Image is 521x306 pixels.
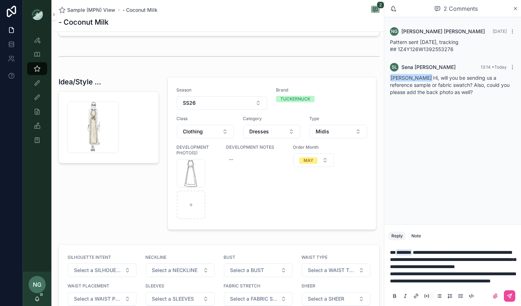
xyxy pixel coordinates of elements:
[401,28,485,35] span: [PERSON_NAME] [PERSON_NAME]
[176,87,268,93] span: Season
[59,6,115,14] a: Sample (MPN) View
[308,267,356,274] span: Select a WAIST TYPE
[176,144,218,156] span: DEVELOPMENT PHOTO(S)
[230,295,278,302] span: Select a FABRIC STRETCH
[31,9,43,20] img: App logo
[493,29,507,34] span: [DATE]
[481,64,507,70] span: 13:14 • Today
[293,153,334,167] button: Select Button
[68,263,136,277] button: Select Button
[67,6,115,14] span: Sample (MPN) View
[280,96,310,102] div: TUCKERNUCK
[146,263,214,277] button: Select Button
[168,77,376,229] a: SeasonSelect ButtonBrandTUCKERNUCKClassSelect ButtonCategorySelect ButtonTypeSelect ButtonDEVELOP...
[276,87,367,93] span: Brand
[145,283,215,289] span: SLEEVES
[390,39,459,52] span: Pattern sent [DATE], tracking ## 1Z4Y126W1392553276
[371,6,380,14] button: 2
[226,144,284,150] span: DEVELOPMENT NOTES
[145,255,215,260] span: NECKLINE
[444,4,478,13] span: 2 Comments
[59,17,109,27] h1: - Coconut Milk
[68,292,136,306] button: Select Button
[183,99,196,107] span: SS26
[389,232,406,240] button: Reply
[224,292,292,306] button: Select Button
[183,128,203,135] span: Clothing
[152,267,197,274] span: Select a NECKLINE
[411,233,421,239] div: Note
[302,292,370,306] button: Select Button
[302,263,370,277] button: Select Button
[316,128,329,135] span: Midis
[230,267,264,274] span: Select a BUST
[122,6,157,14] a: - Coconut Milk
[23,29,51,156] div: scrollable content
[152,295,194,302] span: Select a SLEEVES
[176,116,234,122] span: Class
[293,144,334,150] span: Order Month
[409,232,424,240] button: Note
[391,29,397,34] span: NG
[67,283,137,289] span: WAIST PLACEMENT
[301,283,371,289] span: SHEER
[177,125,234,138] button: Select Button
[224,255,293,260] span: BUST
[243,116,301,122] span: Category
[392,64,397,70] span: SL
[249,128,269,135] span: Dresses
[310,125,367,138] button: Select Button
[243,125,300,138] button: Select Button
[33,280,41,289] span: NG
[304,157,313,164] div: MAY
[390,74,432,82] span: [PERSON_NAME]
[74,295,122,302] span: Select a WAIST PLACEMENT
[59,77,105,87] h1: Idea/Style Details
[67,255,137,260] span: SILHOUETTE INTENT
[401,64,456,71] span: Sena [PERSON_NAME]
[308,295,344,302] span: Select a SHEER
[229,156,233,163] div: --
[146,292,214,306] button: Select Button
[177,96,267,110] button: Select Button
[301,255,371,260] span: WAIST TYPE
[377,1,384,9] span: 2
[309,116,367,122] span: Type
[224,283,293,289] span: FABRIC STRETCH
[74,267,122,274] span: Select a SILHOUETTE INTENT
[390,75,510,95] span: Hi, will you be sending us a reference sample or fabric swatch? Also, could you please add the ba...
[224,263,292,277] button: Select Button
